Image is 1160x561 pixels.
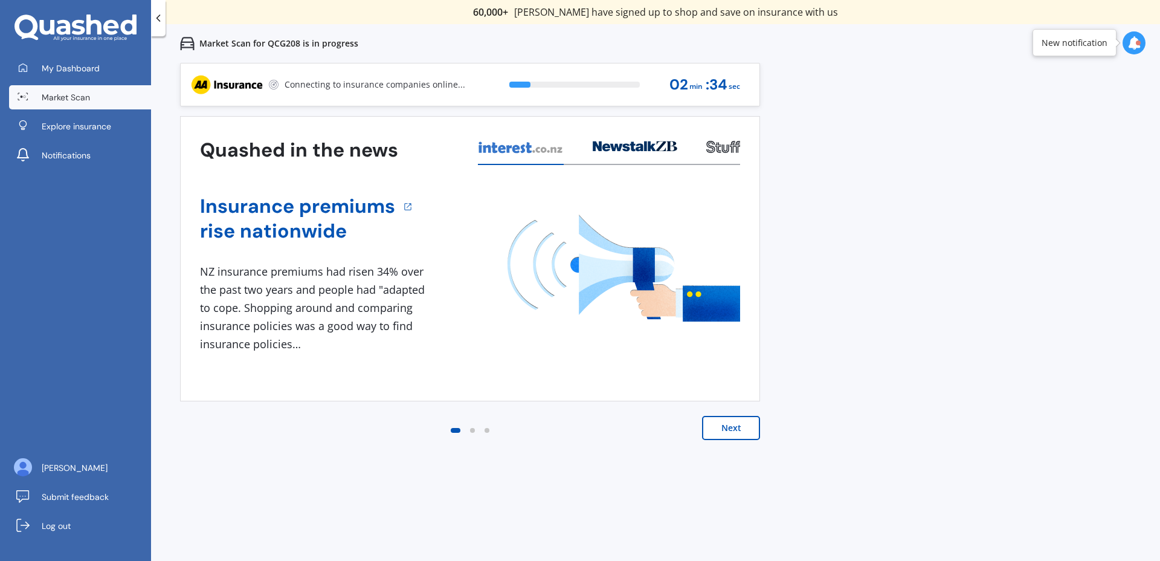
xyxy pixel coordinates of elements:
a: Notifications [9,143,151,167]
span: 02 [669,77,688,93]
a: My Dashboard [9,56,151,80]
span: [PERSON_NAME] [784,5,859,19]
span: min [689,79,703,95]
a: Explore insurance [9,114,151,138]
p: Connecting to insurance companies online... [285,79,465,91]
span: Explore insurance [42,120,111,132]
div: " Great stuff team! first time using it, and it was very clear and concise. " [453,6,859,18]
img: car.f15378c7a67c060ca3f3.svg [180,36,195,51]
button: Next [702,416,760,440]
div: New notification [1042,37,1107,49]
a: Log out [9,514,151,538]
a: Insurance premiums [200,194,395,219]
span: My Dashboard [42,62,100,74]
span: [PERSON_NAME] [42,462,108,474]
a: Market Scan [9,85,151,109]
div: NZ insurance premiums had risen 34% over the past two years and people had "adapted to cope. Shop... [200,263,430,353]
span: : 34 [706,77,727,93]
h3: Quashed in the news [200,138,398,163]
span: Submit feedback [42,491,109,503]
p: Market Scan for QCG208 is in progress [199,37,358,50]
img: ACg8ocK8vY7FDUQCl339ORI8Dn1tnHPF3mR_f1xTDYPV5k9zx6xzKw=s96-c [14,458,32,476]
a: [PERSON_NAME] [9,456,151,480]
a: Submit feedback [9,485,151,509]
img: media image [507,215,740,322]
span: sec [729,79,740,95]
span: Log out [42,520,71,532]
span: Notifications [42,149,91,161]
a: rise nationwide [200,219,395,244]
span: Market Scan [42,91,90,103]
